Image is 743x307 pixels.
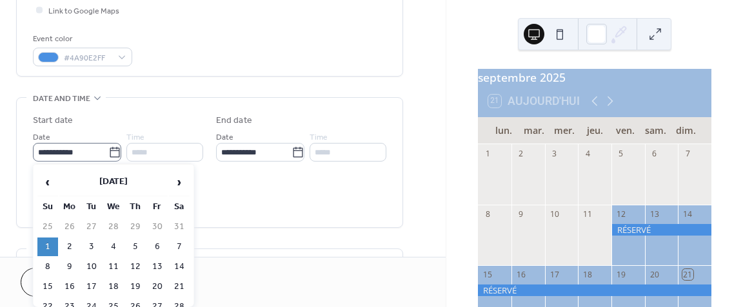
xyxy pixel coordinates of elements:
[310,131,328,144] span: Time
[682,209,693,219] div: 14
[515,148,526,159] div: 2
[125,218,146,236] td: 29
[125,257,146,276] td: 12
[482,269,493,280] div: 15
[33,32,130,46] div: Event color
[649,269,660,280] div: 20
[610,117,640,144] div: ven.
[125,237,146,256] td: 5
[38,169,57,195] span: ‹
[33,92,90,106] span: Date and time
[649,148,660,159] div: 6
[640,117,671,144] div: sam.
[59,198,80,216] th: Mo
[147,277,168,296] td: 20
[582,148,593,159] div: 4
[59,169,168,196] th: [DATE]
[103,198,124,216] th: We
[549,209,560,219] div: 10
[615,148,626,159] div: 5
[37,218,58,236] td: 25
[33,114,73,127] div: Start date
[64,51,112,65] span: #4A90E2FF
[649,209,660,219] div: 13
[169,237,190,256] td: 7
[37,198,58,216] th: Su
[125,198,146,216] th: Th
[59,237,80,256] td: 2
[482,209,493,219] div: 8
[147,198,168,216] th: Fr
[81,277,102,296] td: 17
[478,284,711,296] div: RÉSERVÉ
[169,277,190,296] td: 21
[147,257,168,276] td: 13
[81,237,102,256] td: 3
[126,131,144,144] span: Time
[37,237,58,256] td: 1
[59,277,80,296] td: 16
[580,117,610,144] div: jeu.
[488,117,519,144] div: lun.
[216,114,252,127] div: End date
[169,198,190,216] th: Sa
[103,237,124,256] td: 4
[33,131,50,144] span: Date
[482,148,493,159] div: 1
[582,269,593,280] div: 18
[125,277,146,296] td: 19
[519,117,549,144] div: mar.
[478,69,711,86] div: septembre 2025
[611,224,711,236] div: RÉSERVÉ
[103,277,124,296] td: 18
[81,218,102,236] td: 27
[81,198,102,216] th: Tu
[515,209,526,219] div: 9
[170,169,189,195] span: ›
[216,131,233,144] span: Date
[169,257,190,276] td: 14
[515,269,526,280] div: 16
[21,268,100,297] button: Cancel
[48,5,119,18] span: Link to Google Maps
[682,269,693,280] div: 21
[615,209,626,219] div: 12
[682,148,693,159] div: 7
[59,218,80,236] td: 26
[147,237,168,256] td: 6
[103,257,124,276] td: 11
[81,257,102,276] td: 10
[549,148,560,159] div: 3
[549,117,579,144] div: mer.
[147,218,168,236] td: 30
[615,269,626,280] div: 19
[37,257,58,276] td: 8
[37,277,58,296] td: 15
[582,209,593,219] div: 11
[103,218,124,236] td: 28
[59,257,80,276] td: 9
[671,117,701,144] div: dim.
[549,269,560,280] div: 17
[169,218,190,236] td: 31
